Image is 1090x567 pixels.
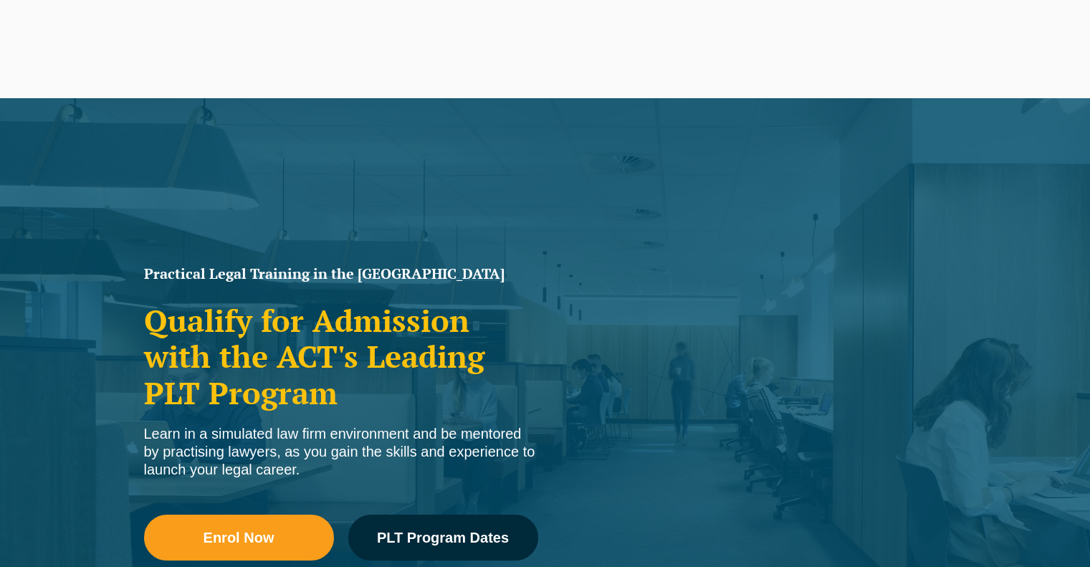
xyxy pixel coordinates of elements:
[144,425,538,479] div: Learn in a simulated law firm environment and be mentored by practising lawyers, as you gain the ...
[348,515,538,561] a: PLT Program Dates
[144,515,334,561] a: Enrol Now
[144,302,538,411] h2: Qualify for Admission with the ACT's Leading PLT Program
[377,530,509,545] span: PLT Program Dates
[204,530,274,545] span: Enrol Now
[144,267,538,281] h1: Practical Legal Training in the [GEOGRAPHIC_DATA]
